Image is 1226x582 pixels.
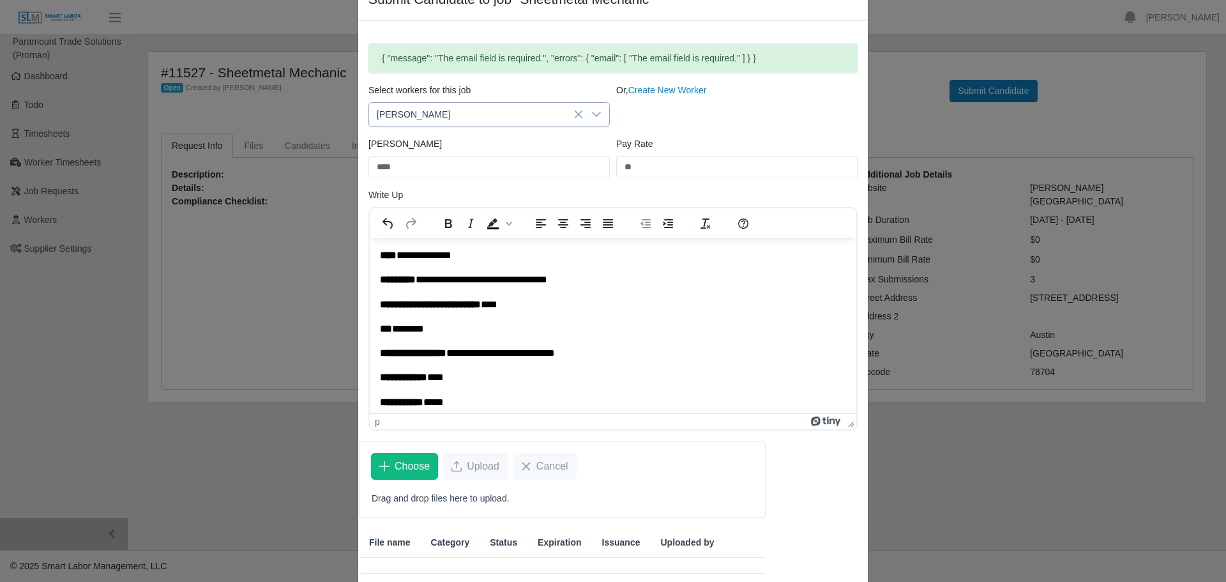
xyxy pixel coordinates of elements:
span: Status [490,536,517,549]
label: Select workers for this job [368,84,471,97]
span: File name [369,536,411,549]
label: Pay Rate [616,137,653,151]
span: Uploaded by [660,536,714,549]
div: { "message": "The email field is required.", "errors": { "email": [ "The email field is required.... [368,43,858,73]
a: Powered by Tiny [811,417,843,427]
span: Issuance [602,536,640,549]
span: Expiration [538,536,581,549]
body: Rich Text Area. Press ALT-0 for help. [10,10,476,335]
label: [PERSON_NAME] [368,137,442,151]
button: Upload [443,453,508,480]
iframe: Rich Text Area [370,238,856,413]
button: Clear formatting [695,215,716,233]
button: Justify [597,215,619,233]
span: Upload [467,459,499,474]
label: Write Up [368,188,403,202]
span: Choose [395,459,430,474]
button: Align right [575,215,596,233]
div: Or, [613,84,861,127]
button: Align center [552,215,574,233]
p: Drag and drop files here to upload. [372,492,753,505]
button: Cancel [513,453,577,480]
a: Create New Worker [628,85,707,95]
button: Increase indent [657,215,679,233]
div: Press the Up and Down arrow keys to resize the editor. [843,414,856,429]
button: Help [732,215,754,233]
button: Italic [460,215,481,233]
span: Cancel [536,459,568,474]
button: Decrease indent [635,215,656,233]
div: p [375,417,380,427]
button: Choose [371,453,438,480]
span: Category [431,536,470,549]
button: Redo [400,215,421,233]
span: Jose Zamarron [369,103,584,126]
div: Background color Black [482,215,514,233]
button: Bold [437,215,459,233]
button: Align left [530,215,552,233]
button: Undo [377,215,399,233]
